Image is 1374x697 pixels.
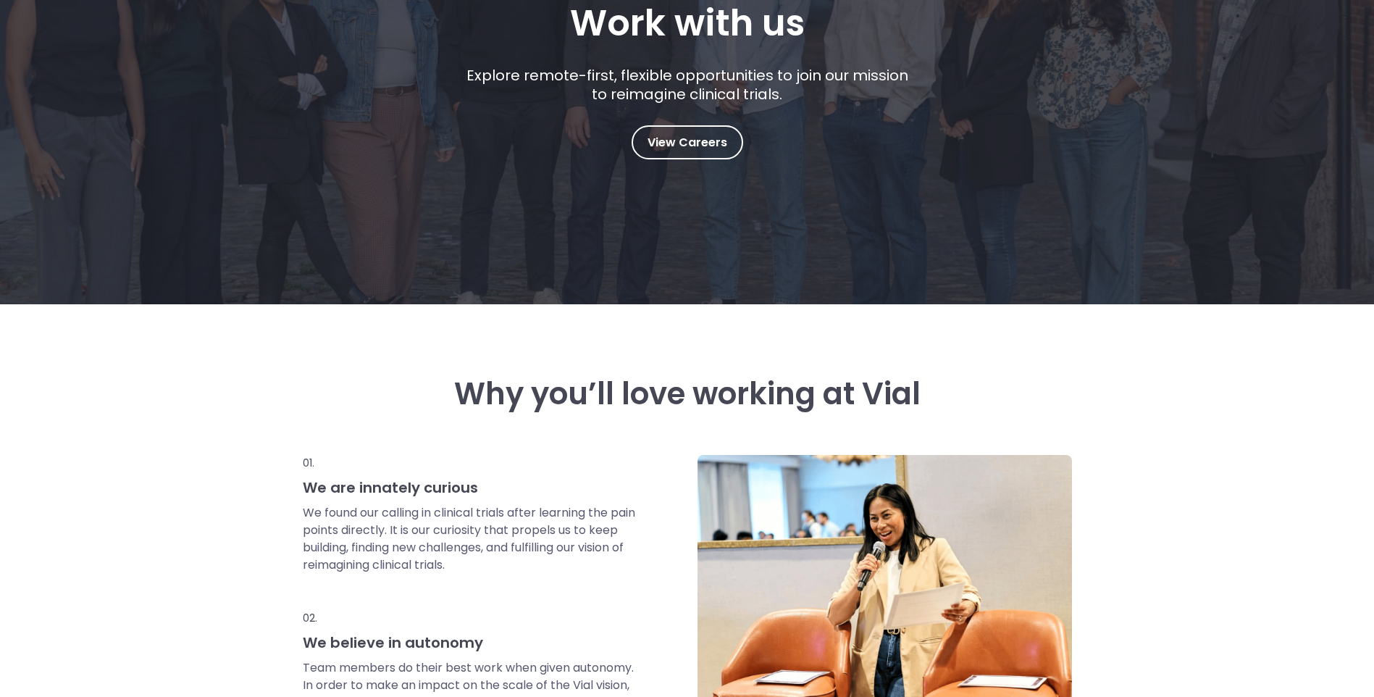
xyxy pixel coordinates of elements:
[303,633,637,652] h3: We believe in autonomy
[303,455,637,471] p: 01.
[303,504,637,574] p: We found our calling in clinical trials after learning the pain points directly. It is our curios...
[303,610,637,626] p: 02.
[303,377,1072,412] h3: Why you’ll love working at Vial
[648,133,727,152] span: View Careers
[303,478,637,497] h3: We are innately curious
[632,125,743,159] a: View Careers
[570,2,805,44] h1: Work with us
[461,66,913,104] p: Explore remote-first, flexible opportunities to join our mission to reimagine clinical trials.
